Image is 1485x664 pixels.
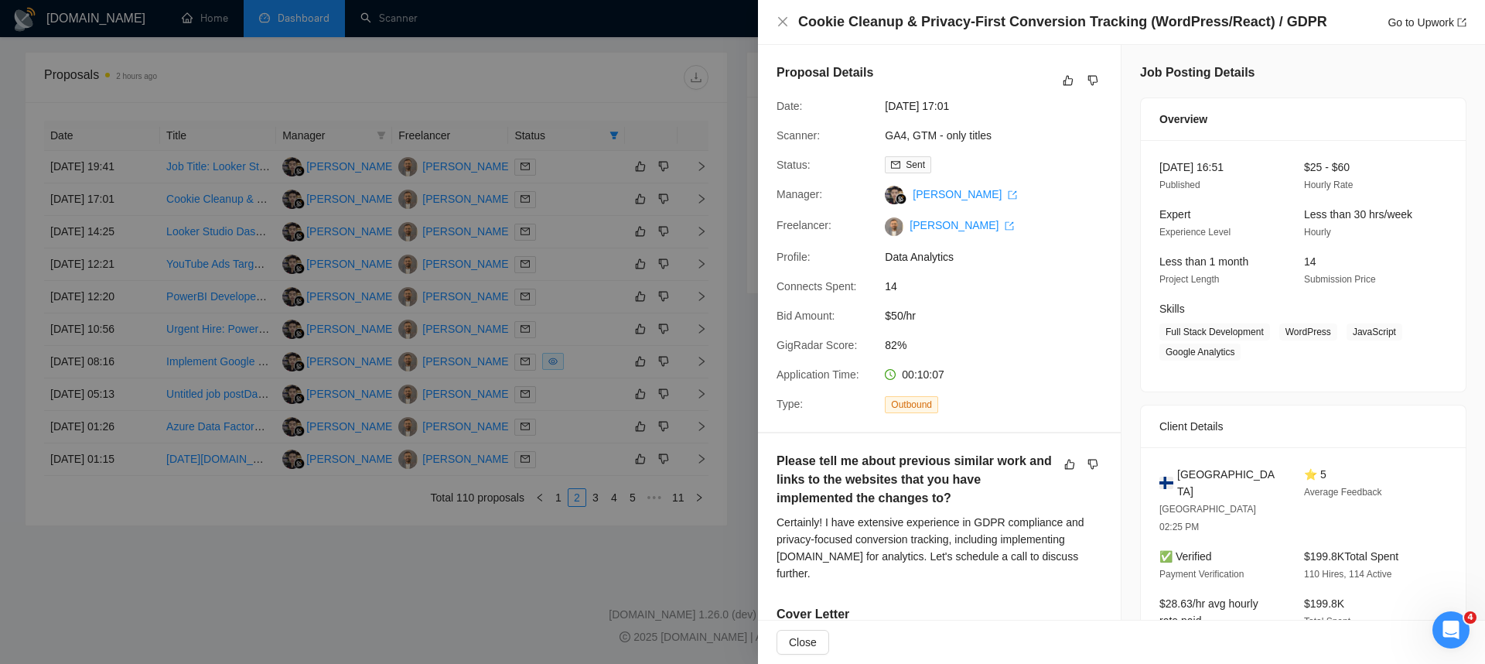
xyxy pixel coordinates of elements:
[1279,323,1337,341] span: WordPress
[1084,455,1102,474] button: dislike
[1159,227,1231,238] span: Experience Level
[1304,468,1326,481] span: ⭐ 5
[1159,323,1270,341] span: Full Stack Development
[1159,597,1258,627] span: $28.63/hr avg hourly rate paid
[1159,255,1248,268] span: Less than 1 month
[777,63,873,82] h5: Proposal Details
[777,129,820,142] span: Scanner:
[885,98,1117,115] span: [DATE] 17:01
[913,188,1017,200] a: [PERSON_NAME] export
[885,396,938,413] span: Outbound
[1177,466,1279,500] span: [GEOGRAPHIC_DATA]
[885,369,896,380] span: clock-circle
[1087,74,1098,87] span: dislike
[885,248,1117,265] span: Data Analytics
[1159,550,1212,563] span: ✅ Verified
[1388,16,1466,29] a: Go to Upworkexport
[1159,406,1447,447] div: Client Details
[1304,487,1382,498] span: Average Feedback
[777,452,1053,508] h5: Please tell me about previous similar work and links to the websites that you have implemented th...
[1159,474,1173,491] img: 🇫🇮
[777,514,1102,582] div: Certainly! I have extensive experience in GDPR compliance and privacy-focused conversion tracking...
[777,15,789,28] span: close
[1159,504,1256,532] span: [GEOGRAPHIC_DATA] 02:25 PM
[906,159,925,170] span: Sent
[896,193,906,204] img: gigradar-bm.png
[1304,161,1350,173] span: $25 - $60
[777,159,811,171] span: Status:
[1304,274,1376,285] span: Submission Price
[789,634,817,651] span: Close
[777,368,859,381] span: Application Time:
[1064,458,1075,471] span: like
[1060,455,1079,474] button: like
[902,368,944,381] span: 00:10:07
[1159,161,1224,173] span: [DATE] 16:51
[1159,180,1200,190] span: Published
[798,12,1327,32] h4: Cookie Cleanup & Privacy-First Conversion Tracking (WordPress/React) / GDPR
[1005,221,1014,231] span: export
[777,398,803,410] span: Type:
[1464,611,1476,624] span: 4
[1304,180,1353,190] span: Hourly Rate
[1087,458,1098,471] span: dislike
[1159,569,1244,580] span: Payment Verification
[777,100,802,112] span: Date:
[777,15,789,29] button: Close
[885,278,1117,295] span: 14
[1008,190,1017,200] span: export
[891,160,900,169] span: mail
[1304,208,1412,221] span: Less than 30 hrs/week
[1304,597,1344,610] span: $199.8K
[777,630,829,655] button: Close
[777,219,831,231] span: Freelancer:
[777,188,822,200] span: Manager:
[777,280,857,293] span: Connects Spent:
[910,219,1014,231] a: [PERSON_NAME] export
[885,129,992,142] a: GA4, GTM - only titles
[1159,111,1207,128] span: Overview
[777,310,835,322] span: Bid Amount:
[1432,611,1470,649] iframe: Intercom live chat
[1304,255,1316,268] span: 14
[1159,274,1219,285] span: Project Length
[777,251,811,263] span: Profile:
[885,217,903,236] img: c1iolUM1HCd0CGEZKdglk9zLxDq01-YjaNPDH0mvRaQH4mgxhT2DtMMdig-azVxNEs
[1140,63,1255,82] h5: Job Posting Details
[1063,74,1074,87] span: like
[1304,616,1350,627] span: Total Spent
[1059,71,1077,90] button: like
[1347,323,1402,341] span: JavaScript
[1159,303,1185,315] span: Skills
[885,337,1117,354] span: 82%
[1159,344,1241,361] span: Google Analytics
[1159,208,1190,221] span: Expert
[1304,550,1398,563] span: $199.8K Total Spent
[885,307,1117,324] span: $50/hr
[1457,18,1466,27] span: export
[1084,71,1102,90] button: dislike
[1304,569,1391,580] span: 110 Hires, 114 Active
[777,339,857,351] span: GigRadar Score:
[1304,227,1331,238] span: Hourly
[777,605,849,624] h5: Cover Letter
